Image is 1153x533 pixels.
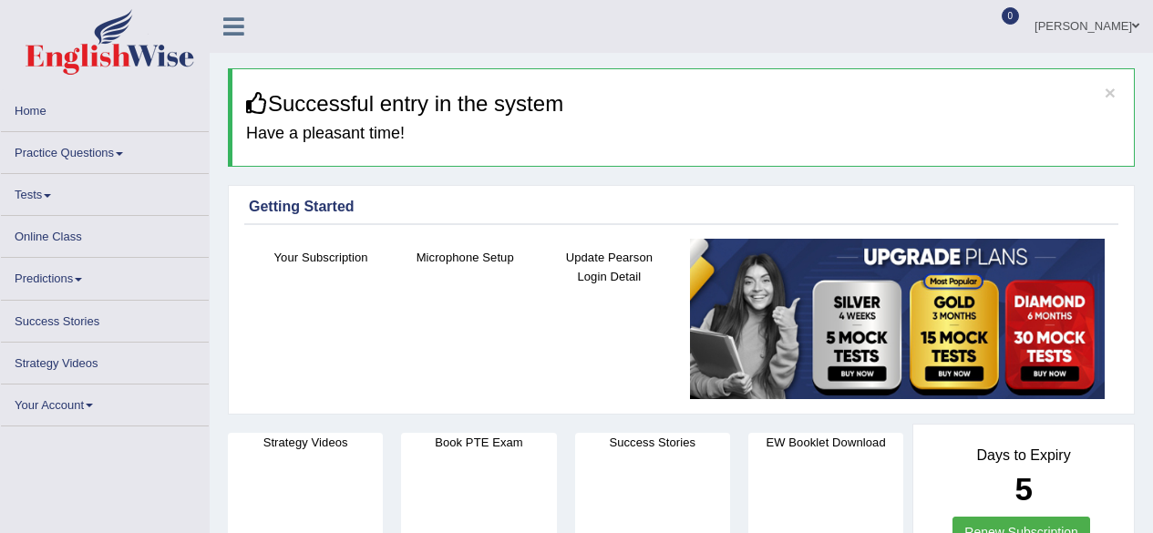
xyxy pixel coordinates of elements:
span: 0 [1002,7,1020,25]
a: Success Stories [1,301,209,336]
a: Strategy Videos [1,343,209,378]
button: × [1105,83,1116,102]
h4: Have a pleasant time! [246,125,1120,143]
a: Online Class [1,216,209,251]
h3: Successful entry in the system [246,92,1120,116]
b: 5 [1014,471,1032,507]
div: Getting Started [249,196,1114,218]
h4: Strategy Videos [228,433,383,452]
a: Your Account [1,384,209,420]
a: Practice Questions [1,132,209,168]
a: Predictions [1,258,209,293]
img: small5.jpg [690,239,1105,399]
h4: Success Stories [575,433,730,452]
h4: Update Pearson Login Detail [546,248,672,286]
h4: Your Subscription [258,248,384,267]
a: Home [1,90,209,126]
h4: EW Booklet Download [748,433,903,452]
h4: Days to Expiry [933,447,1114,464]
a: Tests [1,174,209,210]
h4: Microphone Setup [402,248,528,267]
h4: Book PTE Exam [401,433,556,452]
